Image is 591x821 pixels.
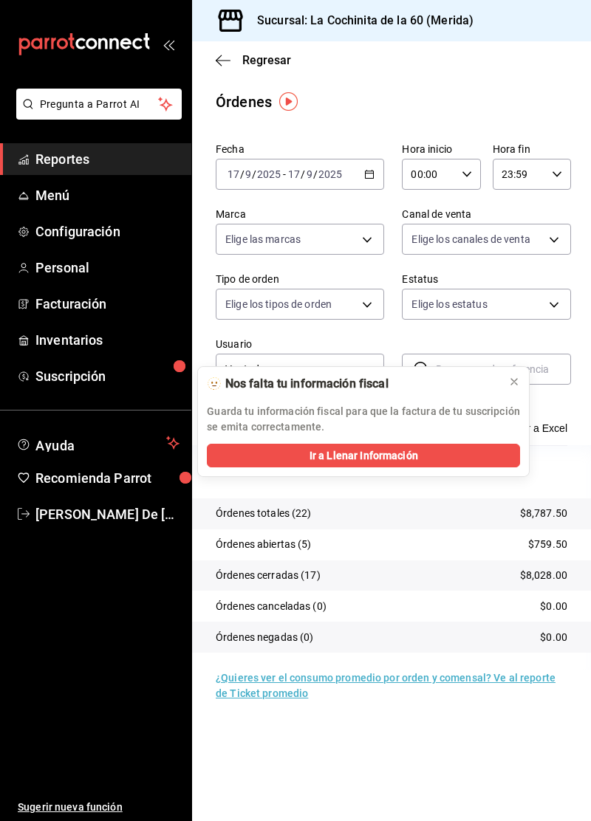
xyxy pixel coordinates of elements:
[35,468,180,488] span: Recomienda Parrot
[256,168,281,180] input: ----
[493,144,571,154] label: Hora fin
[411,232,530,247] span: Elige los canales de venta
[283,168,286,180] span: -
[301,168,305,180] span: /
[540,599,567,614] p: $0.00
[163,38,174,50] button: open_drawer_menu
[35,330,180,350] span: Inventarios
[225,362,357,377] span: Ver todos
[35,434,160,452] span: Ayuda
[245,12,474,30] h3: Sucursal: La Cochinita de la 60 (Merida)
[216,144,384,154] label: Fecha
[313,168,318,180] span: /
[18,800,180,815] span: Sugerir nueva función
[40,97,159,112] span: Pregunta a Parrot AI
[216,672,556,699] a: ¿Quieres ver el consumo promedio por orden y comensal? Ve al reporte de Ticket promedio
[318,168,343,180] input: ----
[520,568,567,583] p: $8,028.00
[216,568,321,583] p: Órdenes cerradas (17)
[227,168,240,180] input: --
[402,274,570,284] label: Estatus
[528,537,567,552] p: $759.50
[402,144,480,154] label: Hora inicio
[10,107,182,123] a: Pregunta a Parrot AI
[225,297,332,312] span: Elige los tipos de orden
[279,92,298,111] img: Tooltip marker
[306,168,313,180] input: --
[35,294,180,314] span: Facturación
[216,537,312,552] p: Órdenes abiertas (5)
[436,354,570,384] input: Buscar no. de referencia
[216,53,291,67] button: Regresar
[216,339,384,349] label: Usuario
[310,448,418,464] span: Ir a Llenar Información
[216,209,384,219] label: Marca
[35,185,180,205] span: Menú
[216,91,272,113] div: Órdenes
[35,258,180,278] span: Personal
[411,297,487,312] span: Elige los estatus
[252,168,256,180] span: /
[207,376,496,392] div: 🫥 Nos falta tu información fiscal
[35,504,180,524] span: [PERSON_NAME] De [PERSON_NAME]
[402,209,570,219] label: Canal de venta
[540,630,567,645] p: $0.00
[240,168,245,180] span: /
[35,221,180,241] span: Configuración
[242,53,291,67] span: Regresar
[16,89,182,120] button: Pregunta a Parrot AI
[225,232,301,247] span: Elige las marcas
[216,506,312,521] p: Órdenes totales (22)
[207,404,520,435] p: Guarda tu información fiscal para que la factura de tu suscripción se emita correctamente.
[287,168,301,180] input: --
[520,506,567,521] p: $8,787.50
[216,630,314,645] p: Órdenes negadas (0)
[216,274,384,284] label: Tipo de orden
[245,168,252,180] input: --
[35,366,180,386] span: Suscripción
[216,599,327,614] p: Órdenes canceladas (0)
[207,444,520,467] button: Ir a Llenar Información
[35,149,180,169] span: Reportes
